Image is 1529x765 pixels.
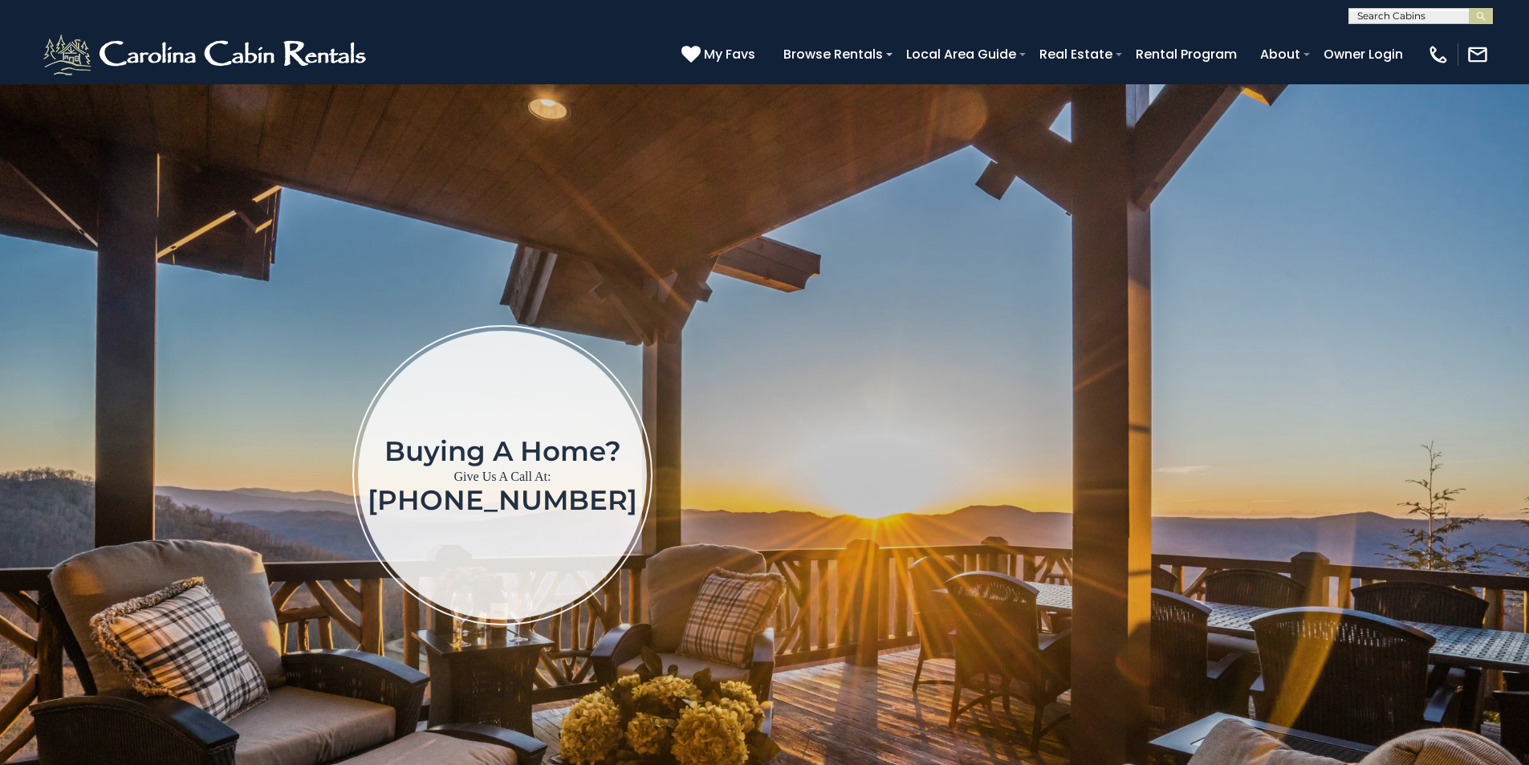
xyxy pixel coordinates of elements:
img: White-1-2.png [40,31,373,79]
a: Local Area Guide [898,40,1024,68]
a: [PHONE_NUMBER] [368,483,637,517]
p: Give Us A Call At: [368,466,637,488]
a: Owner Login [1316,40,1411,68]
img: mail-regular-white.png [1466,43,1489,66]
img: phone-regular-white.png [1427,43,1450,66]
a: Rental Program [1128,40,1245,68]
h1: Buying a home? [368,437,637,466]
a: Real Estate [1031,40,1120,68]
a: About [1252,40,1308,68]
a: My Favs [681,44,759,65]
span: My Favs [704,44,755,64]
a: Browse Rentals [775,40,891,68]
